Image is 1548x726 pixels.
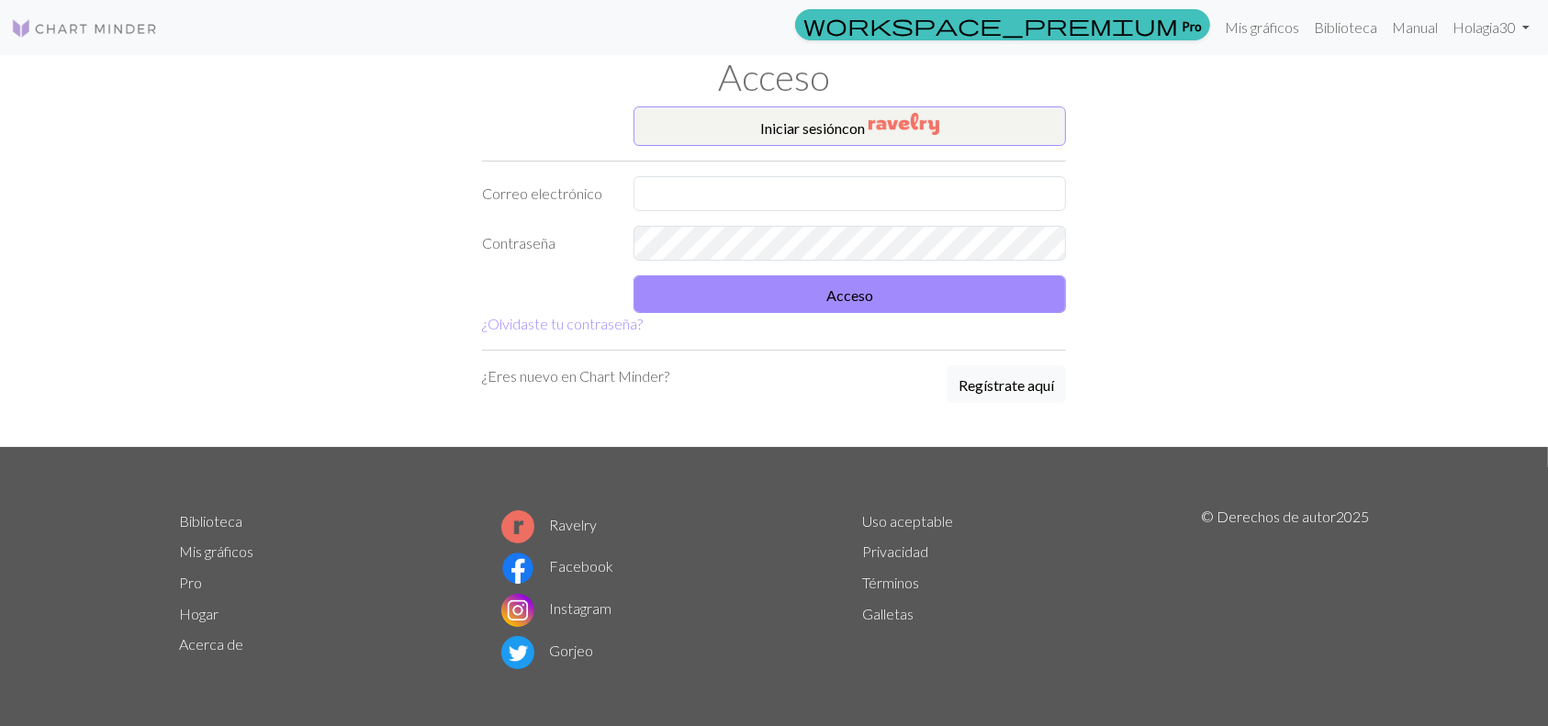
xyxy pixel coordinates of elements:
[482,315,643,332] a: ¿Olvidaste tu contraseña?
[501,599,611,617] a: Instagram
[1483,18,1516,36] font: gia30
[501,510,534,543] img: Logotipo de Ravelry
[179,635,243,653] a: Acerca de
[179,542,253,560] a: Mis gráficos
[1201,508,1336,525] font: © Derechos de autor
[862,512,953,530] a: Uso aceptable
[549,557,613,575] font: Facebook
[1307,9,1385,46] a: Biblioteca
[482,184,602,202] font: Correo electrónico
[1453,18,1483,36] font: Hola
[501,636,534,669] img: Logotipo de Twitter
[634,275,1066,313] button: Acceso
[843,119,866,137] font: con
[1445,9,1537,46] a: Holagia30
[482,234,555,251] font: Contraseña
[501,557,613,575] a: Facebook
[862,542,928,560] a: Privacidad
[1225,18,1299,36] font: Mis gráficos
[795,9,1210,40] a: Pro
[1314,18,1377,36] font: Biblioteca
[959,376,1054,394] font: Regístrate aquí
[862,574,919,591] a: Términos
[869,113,939,135] img: Ravelry
[179,512,242,530] a: Biblioteca
[549,599,611,617] font: Instagram
[803,12,1178,38] span: workspace_premium
[501,552,534,585] img: Logotipo de Facebook
[1385,9,1445,46] a: Manual
[1336,508,1369,525] font: 2025
[11,17,158,39] img: Logo
[549,516,597,533] font: Ravelry
[761,119,843,137] font: Iniciar sesión
[482,367,669,385] font: ¿Eres nuevo en Chart Minder?
[179,574,202,591] a: Pro
[549,642,593,659] font: Gorjeo
[501,594,534,627] img: Logotipo de Instagram
[826,286,873,304] font: Acceso
[1392,18,1438,36] font: Manual
[947,365,1066,403] button: Regístrate aquí
[634,106,1066,146] button: Iniciar sesióncon
[179,605,219,622] a: Hogar
[718,55,830,99] font: Acceso
[501,642,593,659] a: Gorjeo
[862,605,914,622] a: Galletas
[1182,17,1202,33] font: Pro
[501,516,597,533] a: Ravelry
[1217,9,1307,46] a: Mis gráficos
